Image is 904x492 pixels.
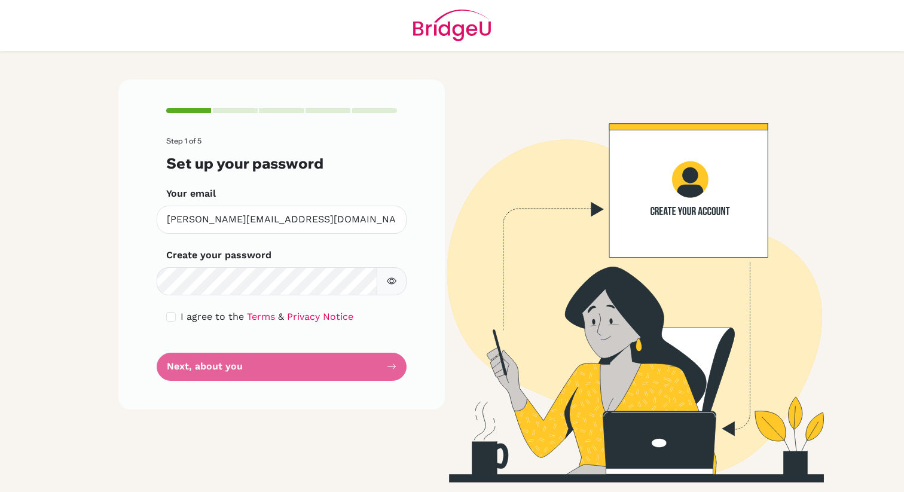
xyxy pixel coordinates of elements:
span: I agree to the [181,311,244,322]
label: Create your password [166,248,271,262]
a: Terms [247,311,275,322]
span: & [278,311,284,322]
span: Step 1 of 5 [166,136,201,145]
label: Your email [166,187,216,201]
input: Insert your email* [157,206,407,234]
h3: Set up your password [166,155,397,172]
a: Privacy Notice [287,311,353,322]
